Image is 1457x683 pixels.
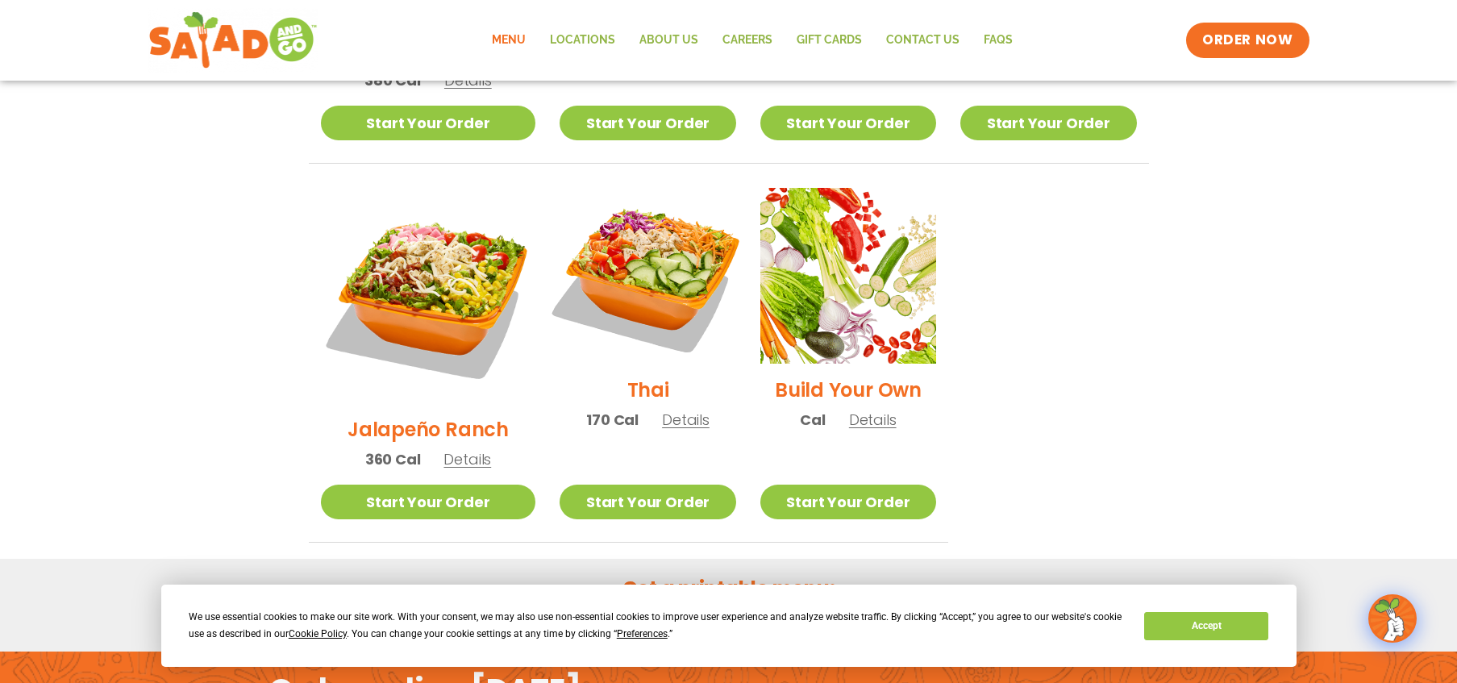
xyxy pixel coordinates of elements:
a: Menu [480,22,538,59]
span: Details [662,410,710,430]
img: new-SAG-logo-768×292 [148,8,318,73]
a: Start Your Order [321,485,536,519]
a: Start Your Order [960,106,1136,140]
img: wpChatIcon [1370,596,1415,641]
span: Details [443,449,491,469]
h2: Build Your Own [775,376,922,404]
span: Cal [800,409,825,431]
a: Start Your Order [560,485,735,519]
span: Details [849,410,897,430]
div: We use essential cookies to make our site work. With your consent, we may also use non-essential ... [189,609,1125,643]
img: Product photo for Build Your Own [760,188,936,364]
span: Details [444,70,492,90]
h2: Get a printable menu: [309,574,1149,602]
span: ORDER NOW [1202,31,1293,50]
a: GIFT CARDS [785,22,874,59]
a: Careers [710,22,785,59]
img: Product photo for Thai Salad [544,173,751,379]
span: Cookie Policy [289,628,347,639]
span: 170 Cal [586,409,639,431]
a: Start Your Order [321,106,536,140]
a: ORDER NOW [1186,23,1309,58]
a: FAQs [972,22,1025,59]
a: Start Your Order [760,485,936,519]
span: 360 Cal [365,448,421,470]
a: About Us [627,22,710,59]
span: Preferences [617,628,668,639]
button: Accept [1144,612,1268,640]
a: Start Your Order [760,106,936,140]
h2: Thai [627,376,669,404]
h2: Jalapeño Ranch [348,415,509,444]
a: Start Your Order [560,106,735,140]
div: Cookie Consent Prompt [161,585,1297,667]
a: Locations [538,22,627,59]
img: Product photo for Jalapeño Ranch Salad [321,188,536,403]
a: Contact Us [874,22,972,59]
nav: Menu [480,22,1025,59]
